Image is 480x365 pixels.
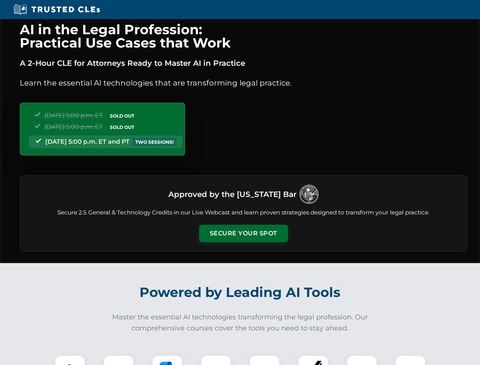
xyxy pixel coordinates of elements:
img: Trusted CLEs [11,4,102,15]
span: SOLD OUT [107,123,137,131]
p: A 2-Hour CLE for Attorneys Ready to Master AI in Practice [20,57,467,69]
h3: Approved by the [US_STATE] Bar [168,187,296,201]
h1: AI in the Legal Profession: Practical Use Cases that Work [20,23,467,49]
p: Learn the essential AI technologies that are transforming legal practice. [20,77,467,89]
span: SOLD OUT [107,112,137,120]
button: Secure Your Spot [199,225,288,242]
p: Secure 2.5 General & Technology Credits in our Live Webcast and learn proven strategies designed ... [29,208,458,217]
span: [DATE] 5:00 p.m. ET [44,112,103,119]
span: [DATE] 5:00 p.m. ET [44,123,103,130]
h2: Powered by Leading AI Tools [30,279,451,306]
img: Logo [299,185,318,204]
p: Master the essential AI technologies transforming the legal profession. Our comprehensive courses... [107,312,373,334]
